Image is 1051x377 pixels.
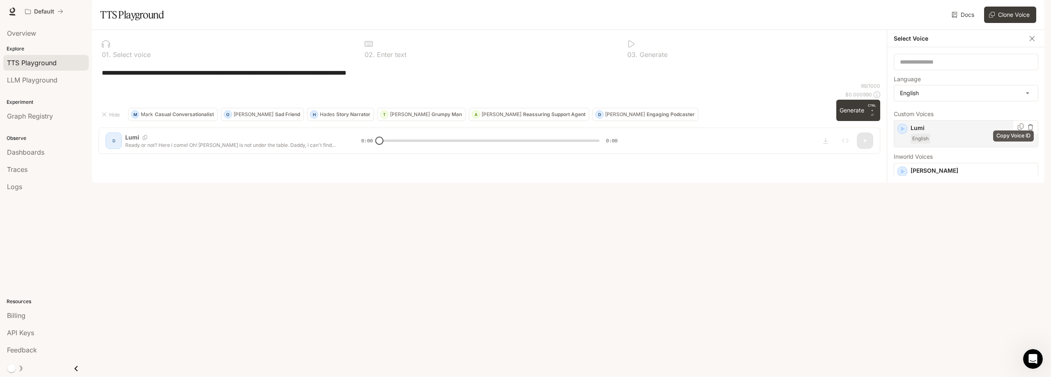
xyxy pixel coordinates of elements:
[111,51,151,58] p: Select voice
[894,76,921,82] p: Language
[100,7,164,23] h1: TTS Playground
[234,112,273,117] p: [PERSON_NAME]
[911,167,1035,175] p: [PERSON_NAME]
[310,108,318,121] div: H
[320,112,335,117] p: Hades
[469,108,589,121] button: A[PERSON_NAME]Reassuring Support Agent
[128,108,218,121] button: MMarkCasual Conversationalist
[894,111,1038,117] p: Custom Voices
[131,108,139,121] div: M
[224,108,232,121] div: O
[102,51,111,58] p: 0 1 .
[867,103,877,118] p: ⏎
[141,112,153,117] p: Mark
[984,7,1036,23] button: Clone Voice
[836,100,880,121] button: GenerateCTRL +⏎
[861,82,880,89] p: 99 / 1000
[390,112,430,117] p: [PERSON_NAME]
[993,130,1034,142] div: Copy Voice ID
[21,3,67,20] button: All workspaces
[894,85,1038,101] div: English
[365,51,375,58] p: 0 2 .
[221,108,304,121] button: O[PERSON_NAME]Sad Friend
[34,8,54,15] p: Default
[431,112,462,117] p: Grumpy Man
[596,108,603,121] div: D
[867,103,877,113] p: CTRL +
[275,112,300,117] p: Sad Friend
[911,134,930,144] span: English
[627,51,638,58] p: 0 3 .
[1023,349,1043,369] iframe: Intercom live chat
[647,112,695,117] p: Engaging Podcaster
[155,112,214,117] p: Casual Conversationalist
[894,154,1038,160] p: Inworld Voices
[99,108,125,121] button: Hide
[375,51,406,58] p: Enter text
[911,175,1035,190] p: Energetic and expressive mid-range male voice, with a mildly nasal quality
[336,112,370,117] p: Story Narrator
[950,7,978,23] a: Docs
[911,124,1035,132] p: Lumi
[1017,123,1025,130] button: Copy Voice ID
[605,112,645,117] p: [PERSON_NAME]
[592,108,698,121] button: D[PERSON_NAME]Engaging Podcaster
[845,91,872,98] p: $ 0.000990
[638,51,668,58] p: Generate
[482,112,521,117] p: [PERSON_NAME]
[472,108,480,121] div: A
[377,108,466,121] button: T[PERSON_NAME]Grumpy Man
[381,108,388,121] div: T
[307,108,374,121] button: HHadesStory Narrator
[523,112,585,117] p: Reassuring Support Agent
